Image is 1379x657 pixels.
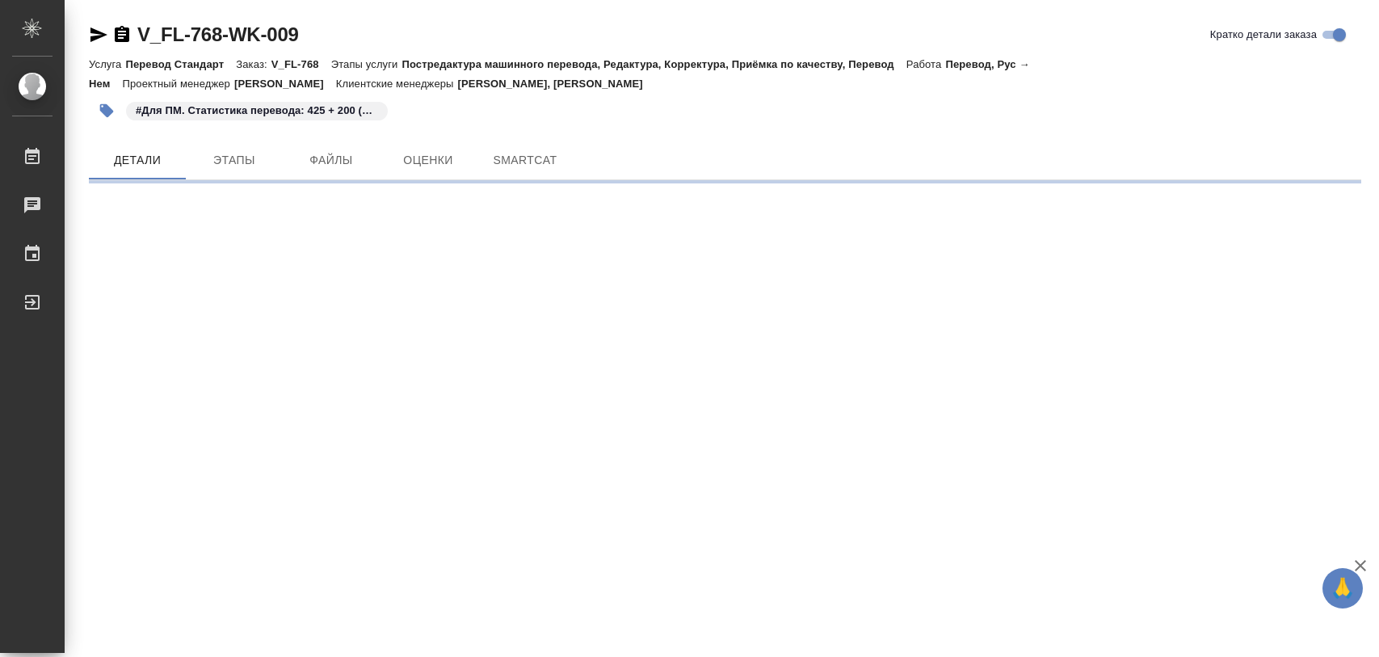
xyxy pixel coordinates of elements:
a: V_FL-768-WK-009 [137,23,299,45]
span: 🙏 [1329,571,1356,605]
button: Скопировать ссылку [112,25,132,44]
p: Этапы услуги [331,58,402,70]
span: Кратко детали заказа [1210,27,1317,43]
p: [PERSON_NAME] [234,78,336,90]
p: Клиентские менеджеры [336,78,458,90]
p: Постредактура машинного перевода, Редактура, Корректура, Приёмка по качеству, Перевод [402,58,906,70]
p: Перевод Стандарт [125,58,236,70]
button: Добавить тэг [89,93,124,128]
span: Файлы [292,150,370,171]
p: [PERSON_NAME], [PERSON_NAME] [458,78,655,90]
span: Оценки [389,150,467,171]
p: Заказ: [236,58,271,70]
button: 🙏 [1322,568,1363,609]
p: #Для ПМ. Статистика перевода: 425 + 200 (УДО) = 625 слов. [136,103,378,119]
span: SmartCat [486,150,564,171]
span: Для ПМ. Статистика перевода: 425 + 200 (УДО) = 625 слов. [124,103,389,116]
button: Скопировать ссылку для ЯМессенджера [89,25,108,44]
p: Услуга [89,58,125,70]
p: Работа [906,58,946,70]
p: V_FL-768 [271,58,331,70]
span: Детали [99,150,176,171]
p: Проектный менеджер [122,78,233,90]
span: Этапы [195,150,273,171]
